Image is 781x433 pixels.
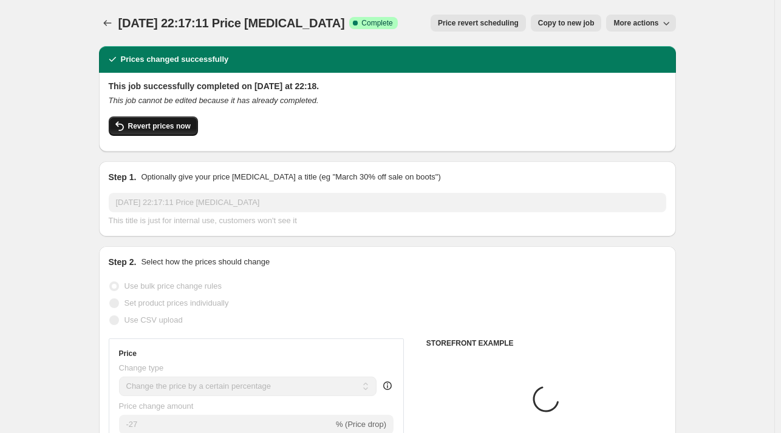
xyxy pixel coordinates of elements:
input: 30% off holiday sale [109,193,666,212]
span: Complete [361,18,392,28]
span: Price change amount [119,401,194,411]
div: help [381,380,394,392]
span: Change type [119,363,164,372]
span: Use bulk price change rules [124,281,222,290]
h2: Step 1. [109,171,137,183]
p: Select how the prices should change [141,256,270,268]
span: This title is just for internal use, customers won't see it [109,216,297,225]
button: Copy to new job [531,15,602,32]
h3: Price [119,349,137,358]
button: More actions [606,15,675,32]
button: Price change jobs [99,15,116,32]
span: Copy to new job [538,18,595,28]
button: Revert prices now [109,116,198,136]
button: Price revert scheduling [431,15,526,32]
h2: Step 2. [109,256,137,268]
span: % (Price drop) [336,420,386,429]
p: Optionally give your price [MEDICAL_DATA] a title (eg "March 30% off sale on boots") [141,171,440,183]
span: Revert prices now [128,121,191,131]
span: Use CSV upload [124,315,183,324]
span: Set product prices individually [124,298,229,307]
i: This job cannot be edited because it has already completed. [109,96,319,105]
h2: Prices changed successfully [121,53,229,65]
h2: This job successfully completed on [DATE] at 22:18. [109,80,666,92]
span: Price revert scheduling [438,18,519,28]
h6: STOREFRONT EXAMPLE [426,338,666,348]
span: [DATE] 22:17:11 Price [MEDICAL_DATA] [118,16,345,30]
span: More actions [613,18,658,28]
